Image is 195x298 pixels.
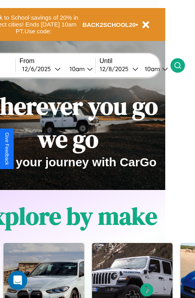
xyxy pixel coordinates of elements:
iframe: Intercom live chat [8,271,27,290]
b: BACK2SCHOOL20 [82,21,136,28]
button: 12/6/2025 [20,65,63,73]
div: Give Feedback [4,133,10,165]
button: 10am [63,65,95,73]
div: 12 / 8 / 2025 [100,65,132,73]
label: Until [100,57,170,65]
div: 12 / 6 / 2025 [22,65,55,73]
div: 10am [141,65,162,73]
label: From [20,57,95,65]
div: 10am [66,65,87,73]
button: 10am [138,65,170,73]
